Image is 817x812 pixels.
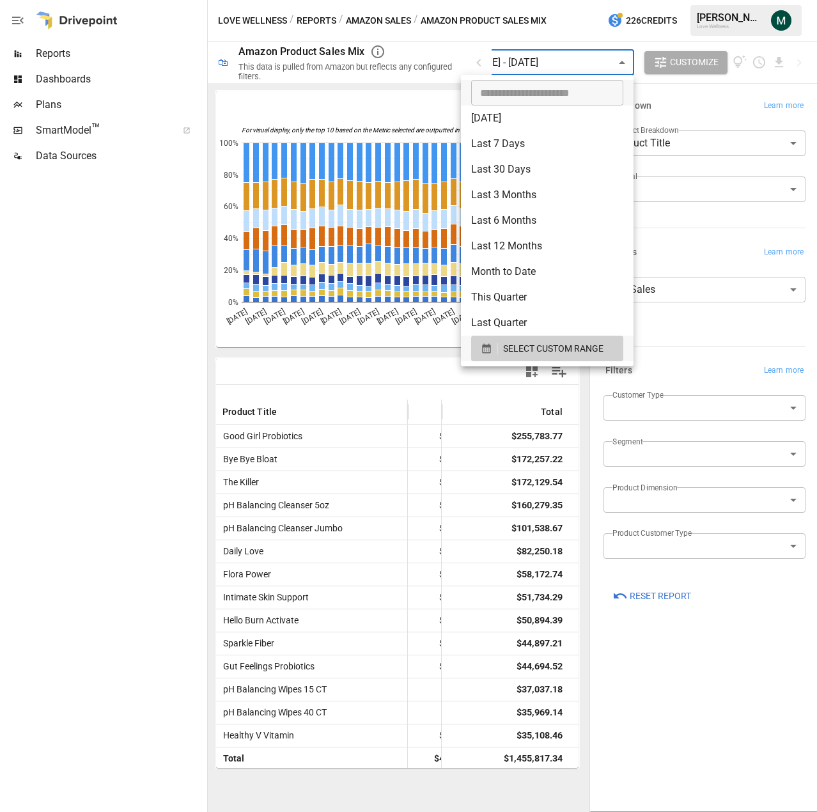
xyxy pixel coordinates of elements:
[503,341,603,357] span: SELECT CUSTOM RANGE
[461,157,634,182] li: Last 30 Days
[461,105,634,131] li: [DATE]
[461,285,634,310] li: This Quarter
[461,259,634,285] li: Month to Date
[461,131,634,157] li: Last 7 Days
[461,208,634,233] li: Last 6 Months
[461,310,634,336] li: Last Quarter
[461,182,634,208] li: Last 3 Months
[471,336,623,361] button: SELECT CUSTOM RANGE
[461,233,634,259] li: Last 12 Months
